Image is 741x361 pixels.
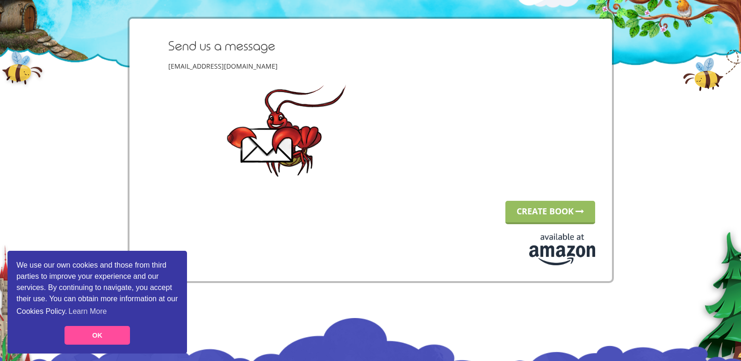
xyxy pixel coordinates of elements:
[67,304,108,319] a: learn more about cookies
[505,201,595,224] a: CREATE BOOK
[7,251,187,354] div: cookieconsent
[65,326,130,345] a: dismiss cookie message
[16,260,178,319] span: We use our own cookies and those from third parties to improve your experience and our services. ...
[168,39,417,54] h2: Send us a message
[529,224,595,265] img: amazon-en.png
[168,39,417,183] div: [EMAIL_ADDRESS][DOMAIN_NAME]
